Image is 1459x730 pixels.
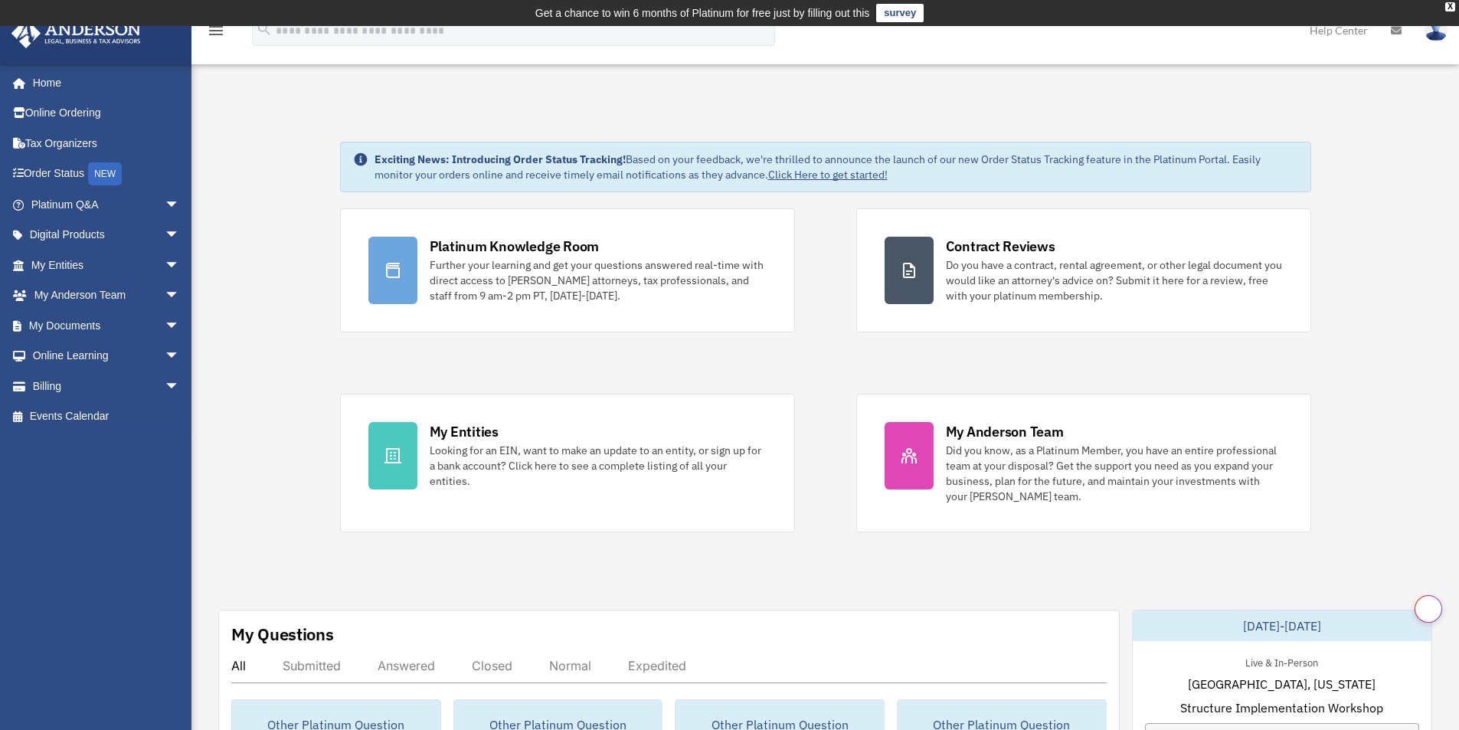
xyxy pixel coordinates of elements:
span: arrow_drop_down [165,341,195,372]
div: Get a chance to win 6 months of Platinum for free just by filling out this [535,4,870,22]
div: Further your learning and get your questions answered real-time with direct access to [PERSON_NAM... [430,257,767,303]
i: search [256,21,273,38]
div: Looking for an EIN, want to make an update to an entity, or sign up for a bank account? Click her... [430,443,767,489]
img: Anderson Advisors Platinum Portal [7,18,146,48]
div: close [1445,2,1455,11]
a: Digital Productsarrow_drop_down [11,220,203,250]
span: [GEOGRAPHIC_DATA], [US_STATE] [1188,675,1376,693]
span: arrow_drop_down [165,310,195,342]
span: arrow_drop_down [165,371,195,402]
span: Structure Implementation Workshop [1180,699,1383,717]
div: My Anderson Team [946,422,1064,441]
span: arrow_drop_down [165,250,195,281]
span: arrow_drop_down [165,220,195,251]
div: NEW [88,162,122,185]
a: Online Ordering [11,98,203,129]
div: Do you have a contract, rental agreement, or other legal document you would like an attorney's ad... [946,257,1283,303]
a: Click Here to get started! [768,168,888,182]
a: Online Learningarrow_drop_down [11,341,203,372]
div: [DATE]-[DATE] [1133,611,1431,641]
a: My Anderson Teamarrow_drop_down [11,280,203,311]
a: Platinum Q&Aarrow_drop_down [11,189,203,220]
span: arrow_drop_down [165,189,195,221]
div: Normal [549,658,591,673]
div: Expedited [628,658,686,673]
a: My Entities Looking for an EIN, want to make an update to an entity, or sign up for a bank accoun... [340,394,795,532]
div: Answered [378,658,435,673]
div: Submitted [283,658,341,673]
div: Based on your feedback, we're thrilled to announce the launch of our new Order Status Tracking fe... [375,152,1298,182]
i: menu [207,21,225,40]
a: Tax Organizers [11,128,203,159]
a: survey [876,4,924,22]
span: arrow_drop_down [165,280,195,312]
div: Did you know, as a Platinum Member, you have an entire professional team at your disposal? Get th... [946,443,1283,504]
a: Home [11,67,195,98]
div: All [231,658,246,673]
a: Events Calendar [11,401,203,432]
strong: Exciting News: Introducing Order Status Tracking! [375,152,626,166]
a: Order StatusNEW [11,159,203,190]
div: Closed [472,658,512,673]
a: My Anderson Team Did you know, as a Platinum Member, you have an entire professional team at your... [856,394,1311,532]
img: User Pic [1425,19,1448,41]
a: menu [207,27,225,40]
div: Live & In-Person [1233,653,1330,669]
div: My Entities [430,422,499,441]
div: Contract Reviews [946,237,1055,256]
div: Platinum Knowledge Room [430,237,600,256]
a: Platinum Knowledge Room Further your learning and get your questions answered real-time with dire... [340,208,795,332]
a: My Documentsarrow_drop_down [11,310,203,341]
a: Contract Reviews Do you have a contract, rental agreement, or other legal document you would like... [856,208,1311,332]
a: My Entitiesarrow_drop_down [11,250,203,280]
div: My Questions [231,623,334,646]
a: Billingarrow_drop_down [11,371,203,401]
